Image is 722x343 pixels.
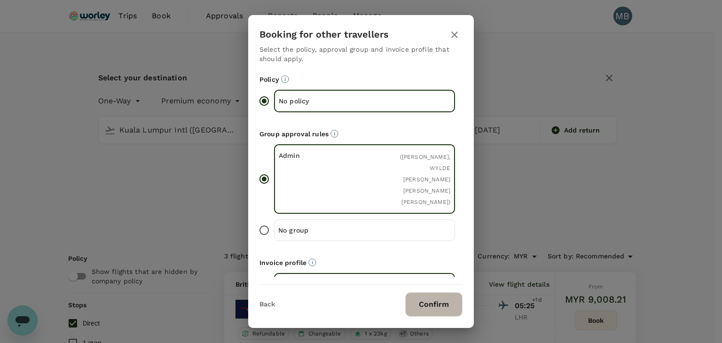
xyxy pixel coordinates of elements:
button: Back [259,301,275,308]
p: Policy [259,75,463,84]
span: ( [PERSON_NAME], WYLDE [PERSON_NAME] [PERSON_NAME] [PERSON_NAME] ) [400,154,450,205]
p: No group [278,226,365,235]
p: No policy [279,96,365,106]
p: Invoice profile [259,258,463,267]
button: Confirm [405,292,463,317]
p: Group approval rules [259,129,463,139]
svg: Default approvers or custom approval rules (if available) are based on the user group. [330,130,338,138]
svg: Booking restrictions are based on the selected travel policy. [281,75,289,83]
h3: Booking for other travellers [259,29,389,40]
p: Select the policy, approval group and invoice profile that should apply. [259,45,463,63]
svg: The payment currency and company information are based on the selected invoice profile. [308,258,316,266]
p: Admin [279,151,365,160]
